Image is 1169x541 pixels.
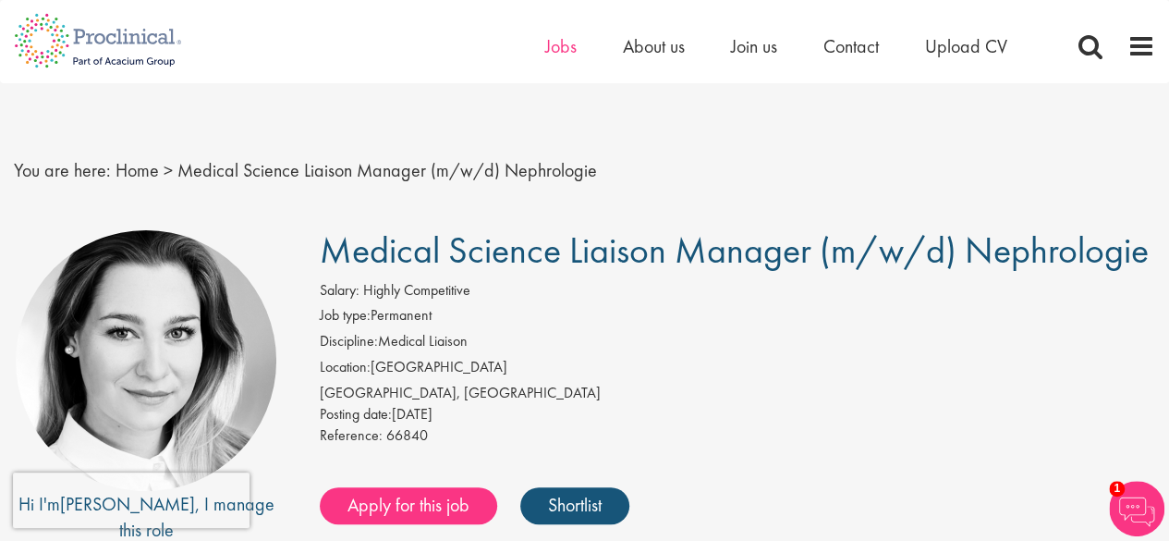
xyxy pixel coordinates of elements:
a: Jobs [545,34,577,58]
a: About us [623,34,685,58]
span: Posting date: [320,404,392,424]
a: Join us [731,34,777,58]
label: Location: [320,357,371,378]
div: [DATE] [320,404,1155,425]
label: Job type: [320,305,371,326]
span: You are here: [14,158,111,182]
span: Medical Science Liaison Manager (m/w/d) Nephrologie [177,158,597,182]
span: > [164,158,173,182]
img: imeage of recruiter Greta Prestel [16,230,276,491]
a: Upload CV [925,34,1007,58]
li: Medical Liaison [320,331,1155,357]
li: [GEOGRAPHIC_DATA] [320,357,1155,383]
span: Medical Science Liaison Manager (m/w/d) Nephrologie [320,227,1148,274]
label: Salary: [320,280,359,301]
label: Discipline: [320,331,378,352]
label: Reference: [320,425,383,447]
iframe: reCAPTCHA [13,473,250,528]
img: Chatbot [1109,481,1164,536]
a: breadcrumb link [116,158,159,182]
a: Apply for this job [320,487,497,524]
span: 1 [1109,481,1125,497]
div: [GEOGRAPHIC_DATA], [GEOGRAPHIC_DATA] [320,383,1155,404]
span: Highly Competitive [363,280,470,300]
a: Contact [823,34,879,58]
span: 66840 [386,425,428,445]
li: Permanent [320,305,1155,331]
a: Shortlist [520,487,629,524]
